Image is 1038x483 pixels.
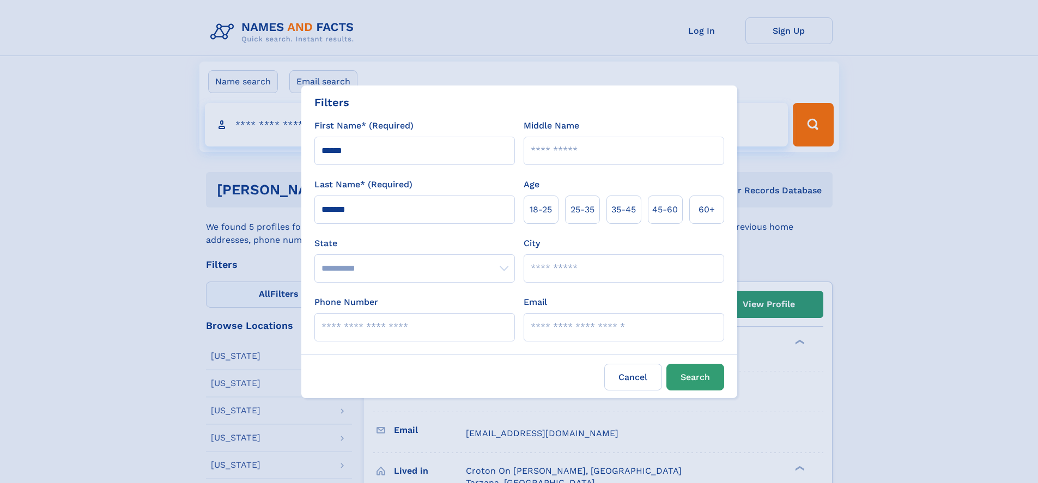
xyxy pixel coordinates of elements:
[530,203,552,216] span: 18‑25
[524,119,579,132] label: Middle Name
[699,203,715,216] span: 60+
[570,203,594,216] span: 25‑35
[314,178,412,191] label: Last Name* (Required)
[524,237,540,250] label: City
[314,94,349,111] div: Filters
[666,364,724,390] button: Search
[652,203,678,216] span: 45‑60
[604,364,662,390] label: Cancel
[524,178,539,191] label: Age
[314,296,378,309] label: Phone Number
[611,203,636,216] span: 35‑45
[524,296,547,309] label: Email
[314,237,515,250] label: State
[314,119,414,132] label: First Name* (Required)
